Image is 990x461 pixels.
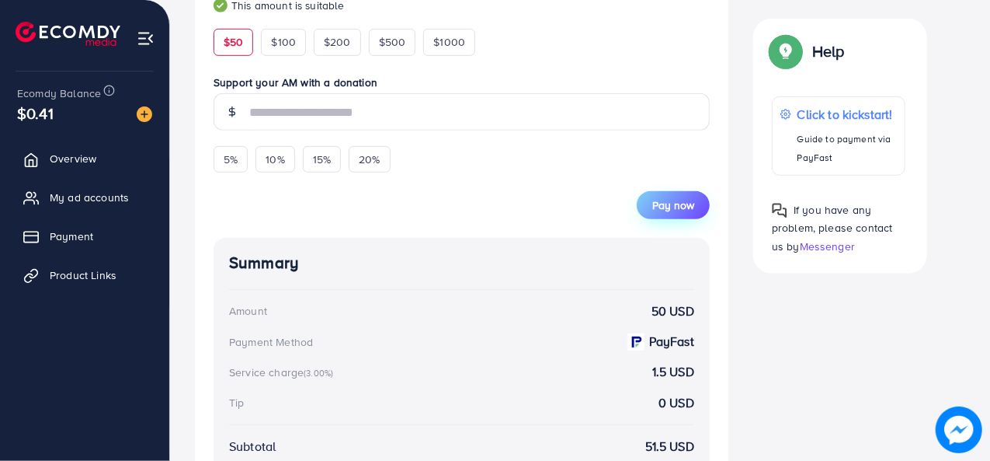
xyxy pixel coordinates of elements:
a: My ad accounts [12,182,158,213]
img: logo [16,22,120,46]
p: Help [812,42,845,61]
img: Popup guide [772,203,787,218]
strong: 50 USD [651,302,694,320]
span: Overview [50,151,96,166]
img: Popup guide [772,37,800,65]
p: Click to kickstart! [797,105,897,124]
strong: PayFast [649,333,694,351]
span: Messenger [800,238,855,253]
strong: 51.5 USD [645,438,694,456]
a: Payment [12,221,158,252]
a: Overview [12,143,158,174]
img: image [137,107,152,122]
span: $500 [379,34,406,50]
span: $0.41 [17,102,54,124]
span: 15% [313,152,331,167]
span: My ad accounts [50,190,129,205]
label: Support your AM with a donation [214,75,710,90]
span: $200 [324,34,351,50]
span: $100 [271,34,296,50]
span: 5% [224,152,238,167]
span: Payment [50,229,93,244]
span: Product Links [50,267,116,283]
p: Guide to payment via PayFast [797,130,897,167]
div: Amount [229,303,267,319]
span: $50 [224,34,243,50]
strong: 0 USD [658,394,694,412]
div: Payment Method [229,334,313,350]
h4: Summary [229,253,694,273]
img: menu [137,30,155,47]
button: Pay now [637,191,710,219]
img: payment [627,334,644,351]
span: Pay now [652,197,694,213]
div: Subtotal [229,438,276,456]
div: Tip [229,395,244,410]
div: Service charge [229,365,338,380]
span: 20% [359,152,380,167]
span: If you have any problem, please contact us by [772,202,893,253]
span: Ecomdy Balance [17,86,101,101]
strong: 1.5 USD [652,363,694,381]
span: 10% [266,152,284,167]
img: image [936,407,982,453]
span: $1000 [433,34,465,50]
small: (3.00%) [304,367,333,379]
a: Product Links [12,260,158,291]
